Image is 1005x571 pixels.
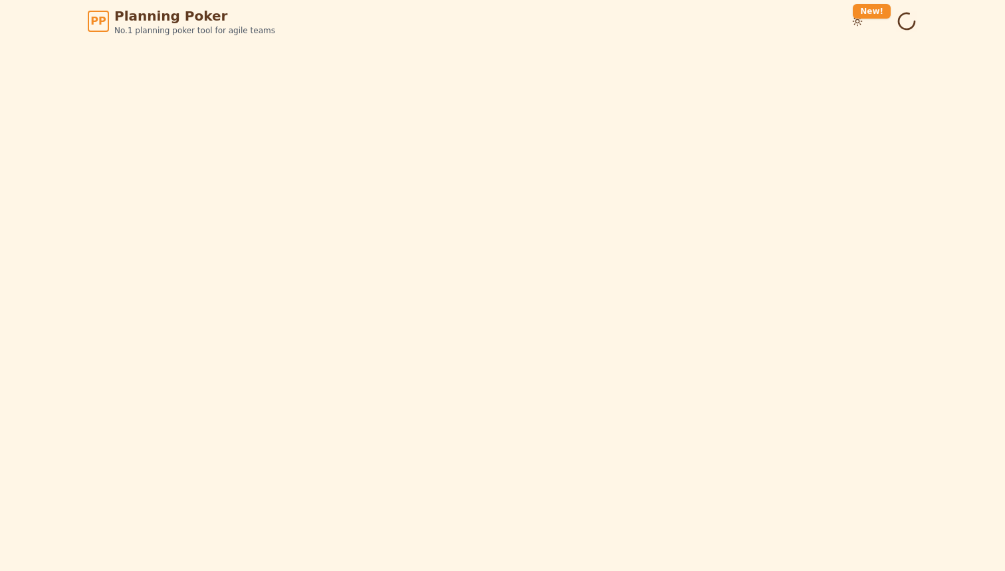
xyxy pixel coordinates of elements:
a: PPPlanning PokerNo.1 planning poker tool for agile teams [88,7,275,36]
span: PP [90,13,106,29]
button: New! [845,9,869,33]
div: New! [853,4,891,19]
span: No.1 planning poker tool for agile teams [114,25,275,36]
span: Planning Poker [114,7,275,25]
